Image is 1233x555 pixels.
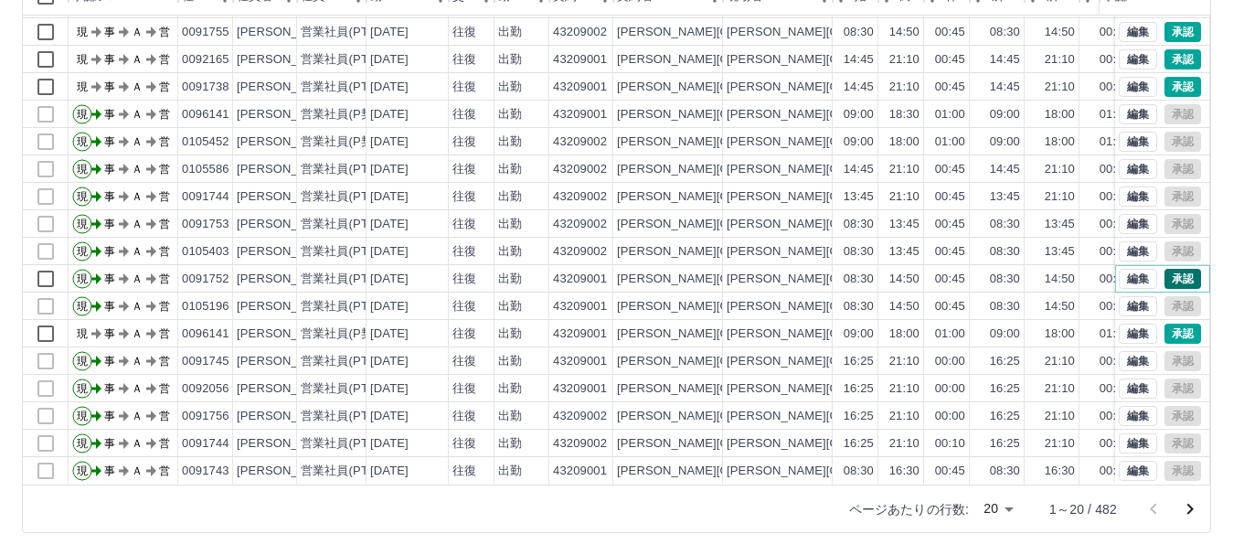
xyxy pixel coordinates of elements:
div: 0092056 [182,380,229,398]
button: 編集 [1119,406,1157,426]
text: 営 [159,327,170,340]
div: 09:00 [990,106,1020,123]
div: 00:45 [1100,216,1130,233]
div: 00:45 [935,216,965,233]
div: [PERSON_NAME] [237,216,336,233]
button: 承認 [1164,269,1201,289]
div: 出勤 [498,161,522,178]
div: 08:30 [844,271,874,288]
div: [PERSON_NAME][GEOGRAPHIC_DATA] [617,133,843,151]
div: 00:45 [935,188,965,206]
div: [PERSON_NAME] [237,79,336,96]
text: Ａ [132,300,143,313]
div: 0091756 [182,408,229,425]
div: 00:45 [935,24,965,41]
div: [PERSON_NAME] [237,271,336,288]
div: [PERSON_NAME] [237,106,336,123]
text: 営 [159,26,170,38]
div: 43209001 [553,380,607,398]
div: 営業社員(PT契約) [301,161,397,178]
button: 編集 [1119,379,1157,399]
div: 出勤 [498,133,522,151]
div: 14:50 [889,271,919,288]
div: [DATE] [370,106,409,123]
div: 往復 [452,161,476,178]
div: 00:00 [1100,380,1130,398]
text: 営 [159,190,170,203]
div: 出勤 [498,243,522,261]
div: 08:30 [844,24,874,41]
text: Ａ [132,245,143,258]
div: 43209002 [553,161,607,178]
button: 編集 [1119,461,1157,481]
div: 14:50 [1045,298,1075,315]
div: 14:45 [844,161,874,178]
div: [PERSON_NAME][GEOGRAPHIC_DATA]区会議室 [727,298,1000,315]
text: 営 [159,80,170,93]
button: 編集 [1119,324,1157,344]
div: [PERSON_NAME][GEOGRAPHIC_DATA] [617,188,843,206]
text: 事 [104,382,115,395]
div: 01:00 [935,133,965,151]
div: 00:45 [1100,188,1130,206]
div: 08:30 [990,216,1020,233]
text: Ａ [132,382,143,395]
text: 営 [159,355,170,368]
div: 16:25 [844,353,874,370]
div: [PERSON_NAME] [237,326,336,343]
div: 00:45 [935,298,965,315]
div: 往復 [452,24,476,41]
div: [DATE] [370,408,409,425]
div: 0091745 [182,353,229,370]
div: 出勤 [498,271,522,288]
div: 営業社員(PT契約) [301,243,397,261]
div: 往復 [452,188,476,206]
div: [DATE] [370,79,409,96]
div: 0091752 [182,271,229,288]
button: 編集 [1119,214,1157,234]
div: [PERSON_NAME] [237,298,336,315]
text: Ａ [132,355,143,368]
text: 営 [159,272,170,285]
text: 事 [104,218,115,230]
div: [PERSON_NAME][GEOGRAPHIC_DATA]区会議室 [727,51,1000,69]
div: [PERSON_NAME][GEOGRAPHIC_DATA]道住区会議室[PERSON_NAME]分室 [727,133,1148,151]
div: 出勤 [498,106,522,123]
div: 出勤 [498,188,522,206]
div: 0092165 [182,51,229,69]
div: 13:45 [1045,216,1075,233]
div: 00:45 [1100,24,1130,41]
text: 営 [159,53,170,66]
div: [PERSON_NAME] [237,243,336,261]
div: [PERSON_NAME][GEOGRAPHIC_DATA]道住区会議室[PERSON_NAME]分室 [727,188,1148,206]
div: [DATE] [370,24,409,41]
text: 現 [77,355,88,368]
div: 21:10 [889,380,919,398]
button: 編集 [1119,296,1157,316]
div: [PERSON_NAME][GEOGRAPHIC_DATA] [617,106,843,123]
div: 営業社員(PT契約) [301,51,397,69]
div: 0091738 [182,79,229,96]
div: [PERSON_NAME][GEOGRAPHIC_DATA]区会議室 [727,380,1000,398]
div: 営業社員(PT契約) [301,298,397,315]
div: 往復 [452,216,476,233]
div: 0105403 [182,243,229,261]
text: 現 [77,300,88,313]
div: 08:30 [990,298,1020,315]
div: [PERSON_NAME][GEOGRAPHIC_DATA] [617,408,843,425]
div: 往復 [452,79,476,96]
text: Ａ [132,108,143,121]
div: [DATE] [370,133,409,151]
button: 承認 [1164,22,1201,42]
div: 営業社員(PT契約) [301,353,397,370]
div: 営業社員(PT契約) [301,408,397,425]
div: 18:00 [889,326,919,343]
text: 営 [159,300,170,313]
div: [DATE] [370,243,409,261]
div: 営業社員(PT契約) [301,380,397,398]
button: 編集 [1119,77,1157,97]
text: 営 [159,245,170,258]
text: 営 [159,108,170,121]
div: 18:00 [1045,106,1075,123]
div: 09:00 [990,133,1020,151]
